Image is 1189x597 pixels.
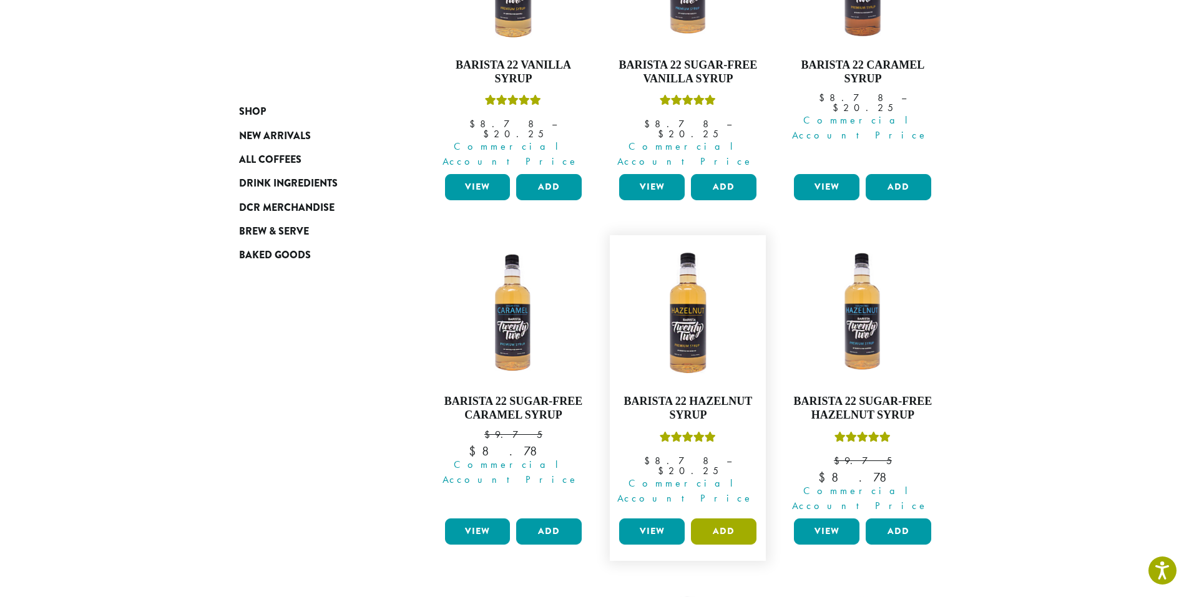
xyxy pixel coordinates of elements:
[619,518,685,545] a: View
[833,101,843,114] span: $
[469,117,540,130] bdi: 8.78
[483,127,494,140] span: $
[239,176,338,192] span: Drink Ingredients
[658,127,718,140] bdi: 20.25
[516,174,582,200] button: Add
[644,117,655,130] span: $
[819,91,889,104] bdi: 8.78
[866,174,931,200] button: Add
[239,224,309,240] span: Brew & Serve
[484,428,542,441] bdi: 9.75
[469,117,480,130] span: $
[644,454,715,467] bdi: 8.78
[437,139,585,169] span: Commercial Account Price
[818,469,907,485] bdi: 8.78
[469,443,482,459] span: $
[660,93,716,112] div: Rated 5.00 out of 5
[901,91,906,104] span: –
[469,443,557,459] bdi: 8.78
[239,220,389,243] a: Brew & Serve
[791,241,934,385] img: SF-HAZELNUT-300x300.png
[834,454,844,467] span: $
[552,117,557,130] span: –
[833,101,893,114] bdi: 20.25
[791,395,934,422] h4: Barista 22 Sugar-Free Hazelnut Syrup
[658,127,668,140] span: $
[644,454,655,467] span: $
[239,200,335,216] span: DCR Merchandise
[619,174,685,200] a: View
[834,430,891,449] div: Rated 5.00 out of 5
[485,93,541,112] div: Rated 5.00 out of 5
[658,464,668,477] span: $
[239,243,389,267] a: Baked Goods
[834,454,892,467] bdi: 9.75
[239,100,389,124] a: Shop
[866,518,931,545] button: Add
[616,59,760,85] h4: Barista 22 Sugar-Free Vanilla Syrup
[442,241,585,513] a: Barista 22 Sugar-Free Caramel Syrup $9.75 Commercial Account Price
[239,104,266,120] span: Shop
[442,395,585,422] h4: Barista 22 Sugar-Free Caramel Syrup
[644,117,715,130] bdi: 8.78
[727,454,732,467] span: –
[794,518,859,545] a: View
[239,196,389,220] a: DCR Merchandise
[791,241,934,513] a: Barista 22 Sugar-Free Hazelnut SyrupRated 5.00 out of 5 $9.75 Commercial Account Price
[818,469,831,485] span: $
[516,518,582,545] button: Add
[483,127,544,140] bdi: 20.25
[484,428,495,441] span: $
[616,241,760,513] a: Barista 22 Hazelnut SyrupRated 5.00 out of 5 Commercial Account Price
[616,395,760,422] h4: Barista 22 Hazelnut Syrup
[441,241,585,385] img: SF-CARAMEL-300x300.png
[239,152,301,168] span: All Coffees
[611,476,760,506] span: Commercial Account Price
[727,117,732,130] span: –
[660,430,716,449] div: Rated 5.00 out of 5
[239,248,311,263] span: Baked Goods
[658,464,718,477] bdi: 20.25
[786,113,934,143] span: Commercial Account Price
[691,518,756,545] button: Add
[445,174,511,200] a: View
[819,91,829,104] span: $
[445,518,511,545] a: View
[437,457,585,487] span: Commercial Account Price
[442,59,585,85] h4: Barista 22 Vanilla Syrup
[239,129,311,144] span: New Arrivals
[239,172,389,195] a: Drink Ingredients
[791,59,934,85] h4: Barista 22 Caramel Syrup
[786,483,934,513] span: Commercial Account Price
[794,174,859,200] a: View
[239,124,389,147] a: New Arrivals
[691,174,756,200] button: Add
[611,139,760,169] span: Commercial Account Price
[616,241,760,385] img: HAZELNUT-300x300.png
[239,148,389,172] a: All Coffees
